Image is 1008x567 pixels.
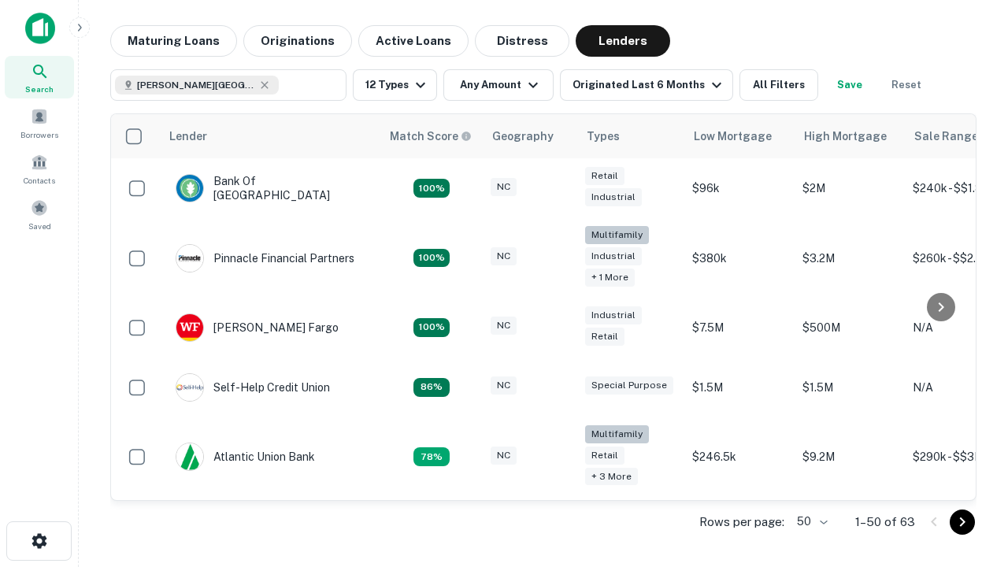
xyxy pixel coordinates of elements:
[358,25,469,57] button: Active Loans
[24,174,55,187] span: Contacts
[795,114,905,158] th: High Mortgage
[169,127,207,146] div: Lender
[475,25,569,57] button: Distress
[176,245,203,272] img: picture
[881,69,932,101] button: Reset
[587,127,620,146] div: Types
[176,313,339,342] div: [PERSON_NAME] Fargo
[795,298,905,358] td: $500M
[5,102,74,144] a: Borrowers
[413,249,450,268] div: Matching Properties: 23, hasApolloMatch: undefined
[491,376,517,395] div: NC
[684,218,795,298] td: $380k
[176,373,330,402] div: Self-help Credit Union
[413,318,450,337] div: Matching Properties: 14, hasApolloMatch: undefined
[929,441,1008,517] iframe: Chat Widget
[353,69,437,101] button: 12 Types
[491,447,517,465] div: NC
[585,269,635,287] div: + 1 more
[176,314,203,341] img: picture
[390,128,472,145] div: Capitalize uses an advanced AI algorithm to match your search with the best lender. The match sco...
[577,114,684,158] th: Types
[243,25,352,57] button: Originations
[585,447,624,465] div: Retail
[5,56,74,98] a: Search
[950,510,975,535] button: Go to next page
[491,178,517,196] div: NC
[483,114,577,158] th: Geography
[137,78,255,92] span: [PERSON_NAME][GEOGRAPHIC_DATA], [GEOGRAPHIC_DATA]
[443,69,554,101] button: Any Amount
[413,447,450,466] div: Matching Properties: 10, hasApolloMatch: undefined
[585,468,638,486] div: + 3 more
[160,114,380,158] th: Lender
[28,220,51,232] span: Saved
[585,188,642,206] div: Industrial
[390,128,469,145] h6: Match Score
[585,226,649,244] div: Multifamily
[25,83,54,95] span: Search
[413,179,450,198] div: Matching Properties: 14, hasApolloMatch: undefined
[5,147,74,190] a: Contacts
[795,417,905,497] td: $9.2M
[585,328,624,346] div: Retail
[791,510,830,533] div: 50
[176,175,203,202] img: picture
[176,244,354,272] div: Pinnacle Financial Partners
[694,127,772,146] div: Low Mortgage
[585,306,642,324] div: Industrial
[176,174,365,202] div: Bank Of [GEOGRAPHIC_DATA]
[795,158,905,218] td: $2M
[176,443,315,471] div: Atlantic Union Bank
[684,298,795,358] td: $7.5M
[573,76,726,94] div: Originated Last 6 Months
[560,69,733,101] button: Originated Last 6 Months
[684,417,795,497] td: $246.5k
[585,425,649,443] div: Multifamily
[176,443,203,470] img: picture
[25,13,55,44] img: capitalize-icon.png
[684,158,795,218] td: $96k
[380,114,483,158] th: Capitalize uses an advanced AI algorithm to match your search with the best lender. The match sco...
[20,128,58,141] span: Borrowers
[684,358,795,417] td: $1.5M
[491,317,517,335] div: NC
[795,218,905,298] td: $3.2M
[176,374,203,401] img: picture
[914,127,978,146] div: Sale Range
[855,513,915,532] p: 1–50 of 63
[110,25,237,57] button: Maturing Loans
[684,114,795,158] th: Low Mortgage
[492,127,554,146] div: Geography
[576,25,670,57] button: Lenders
[804,127,887,146] div: High Mortgage
[585,376,673,395] div: Special Purpose
[795,358,905,417] td: $1.5M
[585,247,642,265] div: Industrial
[491,247,517,265] div: NC
[413,378,450,397] div: Matching Properties: 11, hasApolloMatch: undefined
[825,69,875,101] button: Save your search to get updates of matches that match your search criteria.
[699,513,784,532] p: Rows per page:
[739,69,818,101] button: All Filters
[5,193,74,235] a: Saved
[585,167,624,185] div: Retail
